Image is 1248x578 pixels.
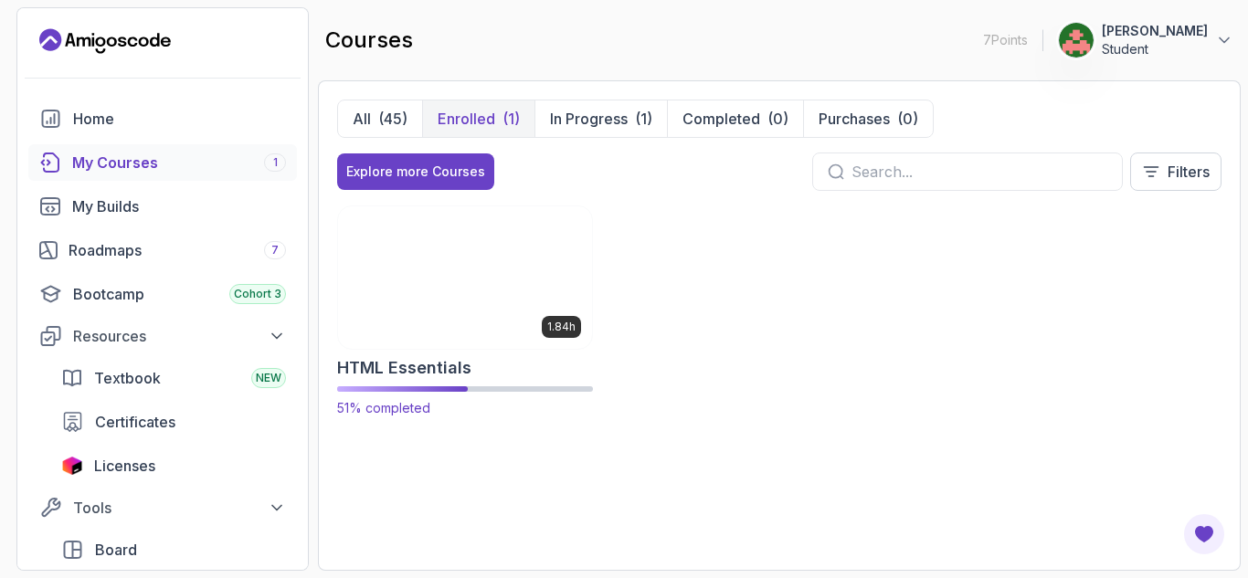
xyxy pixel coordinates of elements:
[1182,512,1226,556] button: Open Feedback Button
[851,161,1107,183] input: Search...
[547,320,576,334] p: 1.84h
[897,108,918,130] div: (0)
[28,188,297,225] a: builds
[438,108,495,130] p: Enrolled
[271,243,279,257] span: 7
[73,325,286,347] div: Resources
[61,457,83,475] img: jetbrains icon
[325,26,413,55] h2: courses
[534,100,667,137] button: In Progress(1)
[667,100,803,137] button: Completed(0)
[28,232,297,268] a: roadmaps
[73,283,286,305] div: Bootcamp
[95,539,137,561] span: Board
[1102,40,1208,58] p: Student
[28,144,297,181] a: courses
[337,153,494,190] button: Explore more Courses
[353,108,371,130] p: All
[50,360,297,396] a: textbook
[95,411,175,433] span: Certificates
[50,447,297,484] a: licenses
[803,100,933,137] button: Purchases(0)
[550,108,628,130] p: In Progress
[28,276,297,312] a: bootcamp
[422,100,534,137] button: Enrolled(1)
[682,108,760,130] p: Completed
[337,400,430,415] span: 51% completed
[28,100,297,137] a: home
[819,108,890,130] p: Purchases
[635,108,652,130] div: (1)
[1059,23,1094,58] img: user profile image
[346,163,485,181] div: Explore more Courses
[256,371,281,385] span: NEW
[50,531,297,568] a: board
[72,152,286,173] div: My Courses
[39,26,171,56] a: Landing page
[94,455,155,477] span: Licenses
[332,203,598,352] img: HTML Essentials card
[1058,22,1233,58] button: user profile image[PERSON_NAME]Student
[337,355,471,381] h2: HTML Essentials
[94,367,161,389] span: Textbook
[73,497,286,519] div: Tools
[273,155,278,170] span: 1
[69,239,286,261] div: Roadmaps
[502,108,520,130] div: (1)
[50,404,297,440] a: certificates
[1168,161,1210,183] p: Filters
[983,31,1028,49] p: 7 Points
[28,320,297,352] button: Resources
[72,195,286,217] div: My Builds
[1102,22,1208,40] p: [PERSON_NAME]
[378,108,407,130] div: (45)
[338,100,422,137] button: All(45)
[28,491,297,524] button: Tools
[1130,152,1222,191] button: Filters
[73,108,286,130] div: Home
[767,108,788,130] div: (0)
[234,287,281,301] span: Cohort 3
